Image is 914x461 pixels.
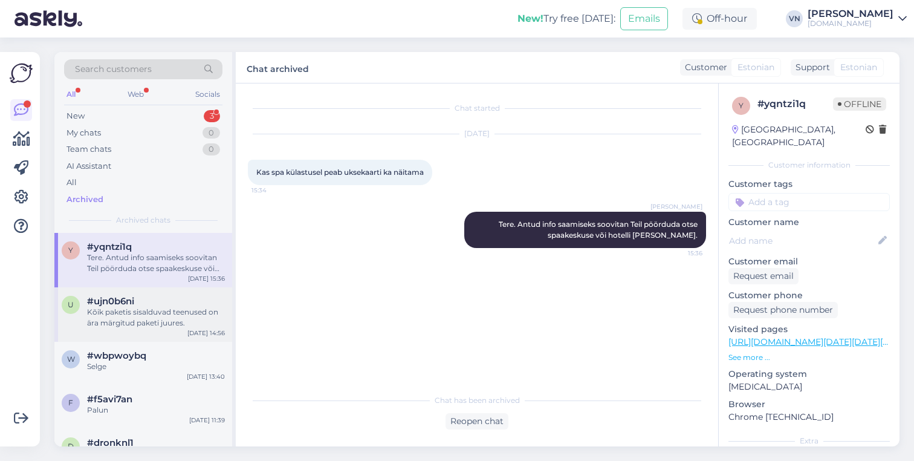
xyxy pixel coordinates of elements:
[66,143,111,155] div: Team chats
[728,302,838,318] div: Request phone number
[247,59,309,76] label: Chat archived
[840,61,877,74] span: Estonian
[116,215,170,226] span: Archived chats
[66,160,111,172] div: AI Assistant
[68,398,73,407] span: f
[728,381,890,393] p: [MEDICAL_DATA]
[680,61,727,74] div: Customer
[729,234,876,247] input: Add name
[657,249,702,258] span: 15:36
[728,255,890,268] p: Customer email
[728,436,890,446] div: Extra
[75,63,152,76] span: Search customers
[620,7,668,30] button: Emails
[203,143,220,155] div: 0
[728,398,890,411] p: Browser
[728,411,890,423] p: Chrome [TECHNICAL_ID]
[193,87,222,102] div: Socials
[650,202,702,211] span: [PERSON_NAME]
[189,416,225,425] div: [DATE] 11:39
[187,329,225,338] div: [DATE] 14:56
[66,110,85,122] div: New
[248,128,706,139] div: [DATE]
[125,87,146,102] div: Web
[87,405,225,416] div: Palun
[66,127,101,139] div: My chats
[728,352,890,363] p: See more ...
[87,394,132,405] span: #f5avi7an
[728,216,890,229] p: Customer name
[187,372,225,381] div: [DATE] 13:40
[757,97,833,111] div: # yqntzi1q
[791,61,830,74] div: Support
[204,110,220,122] div: 3
[682,8,757,30] div: Off-hour
[786,10,803,27] div: VN
[87,241,132,252] span: #yqntzi1q
[728,268,799,284] div: Request email
[435,395,520,406] span: Chat has been archived
[68,442,74,451] span: d
[808,19,893,28] div: [DOMAIN_NAME]
[66,194,103,206] div: Archived
[446,413,508,430] div: Reopen chat
[728,368,890,381] p: Operating system
[87,296,134,307] span: #ujn0b6ni
[728,178,890,191] p: Customer tags
[728,323,890,336] p: Visited pages
[517,11,615,26] div: Try free [DATE]:
[10,62,33,85] img: Askly Logo
[87,361,225,372] div: Selge
[251,186,297,195] span: 15:34
[728,160,890,171] div: Customer information
[87,252,225,274] div: Tere. Antud info saamiseks soovitan Teil pöörduda otse spaakeskuse või hotelli [PERSON_NAME].
[737,61,774,74] span: Estonian
[203,127,220,139] div: 0
[68,300,74,309] span: u
[66,177,77,189] div: All
[87,307,225,329] div: Kõik paketis sisalduvad teenused on ära märgitud paketi juures.
[517,13,543,24] b: New!
[808,9,893,19] div: [PERSON_NAME]
[64,87,78,102] div: All
[739,101,744,110] span: y
[732,123,866,149] div: [GEOGRAPHIC_DATA], [GEOGRAPHIC_DATA]
[87,350,146,361] span: #wbpwoybq
[833,97,886,111] span: Offline
[67,355,75,364] span: w
[499,220,699,240] span: Tere. Antud info saamiseks soovitan Teil pöörduda otse spaakeskuse või hotelli [PERSON_NAME].
[68,246,73,255] span: y
[808,9,907,28] a: [PERSON_NAME][DOMAIN_NAME]
[248,103,706,114] div: Chat started
[188,274,225,283] div: [DATE] 15:36
[728,193,890,211] input: Add a tag
[256,168,424,177] span: Kas spa külastusel peab uksekaarti ka näitama
[87,437,134,448] span: #dronknl1
[728,289,890,302] p: Customer phone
